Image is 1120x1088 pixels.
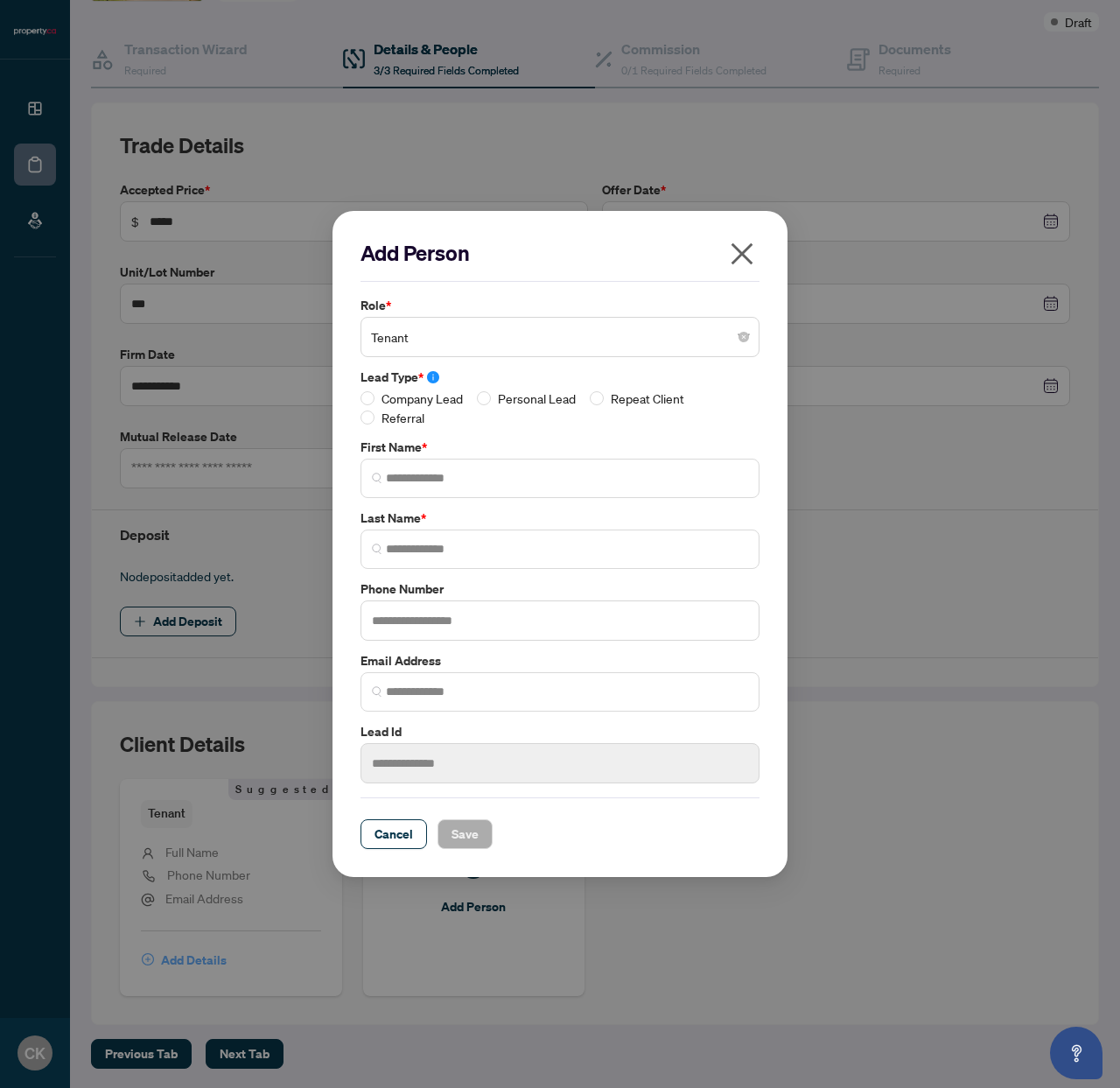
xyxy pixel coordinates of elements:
[604,389,691,408] span: Repeat Client
[360,579,759,599] label: Phone Number
[360,722,759,741] label: Lead Id
[491,389,583,408] span: Personal Lead
[360,296,759,315] label: Role
[372,544,382,554] img: search_icon
[360,651,759,670] label: Email Address
[738,332,749,342] span: close-circle
[437,819,493,849] button: Save
[360,368,759,387] label: Lead Type
[374,389,470,408] span: Company Lead
[374,408,431,427] span: Referral
[360,819,427,849] button: Cancel
[371,320,749,354] span: Tenant
[427,371,439,383] span: info-circle
[374,820,413,848] span: Cancel
[728,240,756,268] span: close
[360,239,759,267] h2: Add Person
[1050,1027,1102,1079] button: Open asap
[360,509,759,528] label: Last Name
[372,474,382,484] img: search_icon
[360,438,759,457] label: First Name
[372,686,382,697] img: search_icon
